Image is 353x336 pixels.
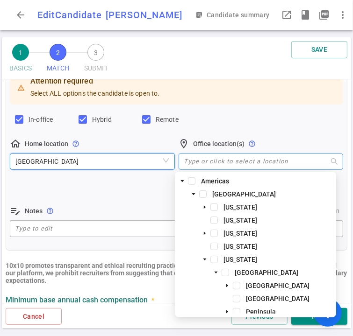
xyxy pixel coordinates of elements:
b: 10x10 promotes transparent and ethical recruiting practices. To build trust between employers, ca... [6,262,347,284]
span: more_vert [337,9,348,21]
span: United States [210,189,334,200]
span: In-office [29,116,53,123]
span: [GEOGRAPHIC_DATA] [235,269,298,276]
span: caret-down [225,309,230,314]
span: BASICS [9,61,32,76]
span: North Bay [244,293,334,304]
span: Please select candidate's home city (or state) [72,140,79,147]
span: Remote [156,116,179,123]
span: 2 [50,44,66,61]
i: picture_as_pdf [318,9,330,21]
span: caret-down [180,179,185,183]
span: caret-down [202,205,207,210]
strong: Office location(s) [194,140,245,147]
span: [US_STATE] [223,243,257,250]
button: Go back [11,6,30,24]
span: California [222,254,334,265]
span: [US_STATE] [223,256,257,263]
button: 1BASICS [6,41,36,79]
span: arrow_back [15,9,26,21]
span: Edit Candidate [37,9,102,21]
button: SAVE [291,41,347,58]
span: launch [281,9,292,21]
span: location_on [179,138,190,149]
span: Peninsula [246,308,276,315]
span: 1 [12,44,29,61]
span: Alabama [222,202,334,213]
span: [US_STATE] [223,203,257,211]
span: Arizona [222,228,334,239]
button: Open sticky note [194,7,274,24]
span: caret-down [202,257,207,262]
div: Attention required [30,77,160,86]
strong: Notes [25,207,43,215]
span: Americas [199,175,334,187]
span: help_outline [249,140,256,147]
span: Hybrid [92,116,112,123]
span: sticky_note_2 [195,11,203,19]
span: San Francisco Bay Area [233,267,334,278]
button: Open PDF in a popup [315,6,333,24]
button: Open resume highlights in a popup [296,6,315,24]
span: [US_STATE] [223,230,257,237]
span: caret-down [202,231,207,236]
strong: Home location [25,140,68,147]
div: Select ALL options the candidate is open to. [30,74,160,102]
span: edit_note [10,205,21,217]
button: 3SUBMIT [80,41,112,79]
span: Americas [201,177,229,185]
button: Open LinkedIn as a popup [277,6,296,24]
button: 2MATCH [43,41,73,79]
span: Notes on work location and flexibility to relocate [46,207,54,215]
span: East Bay [244,280,334,291]
span: Peninsula [244,306,334,317]
span: [GEOGRAPHIC_DATA] [212,190,276,198]
span: 3 [87,44,104,61]
button: Cancel [6,308,62,325]
span: book [300,9,311,21]
span: Alaska [222,215,334,226]
strong: Minimum base annual cash compensation [6,295,148,304]
span: home_pin [10,138,21,149]
span: caret-down [214,270,218,275]
span: caret-down [225,283,230,288]
span: Arkansas [222,241,334,252]
span: [US_STATE] [223,217,257,224]
span: Los Angeles [15,154,169,168]
span: [PERSON_NAME] [106,9,182,21]
span: [GEOGRAPHIC_DATA] [246,282,310,289]
span: [GEOGRAPHIC_DATA] [246,295,310,302]
span: caret-down [191,192,196,196]
span: MATCH [47,61,69,76]
span: SUBMIT [84,61,108,76]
